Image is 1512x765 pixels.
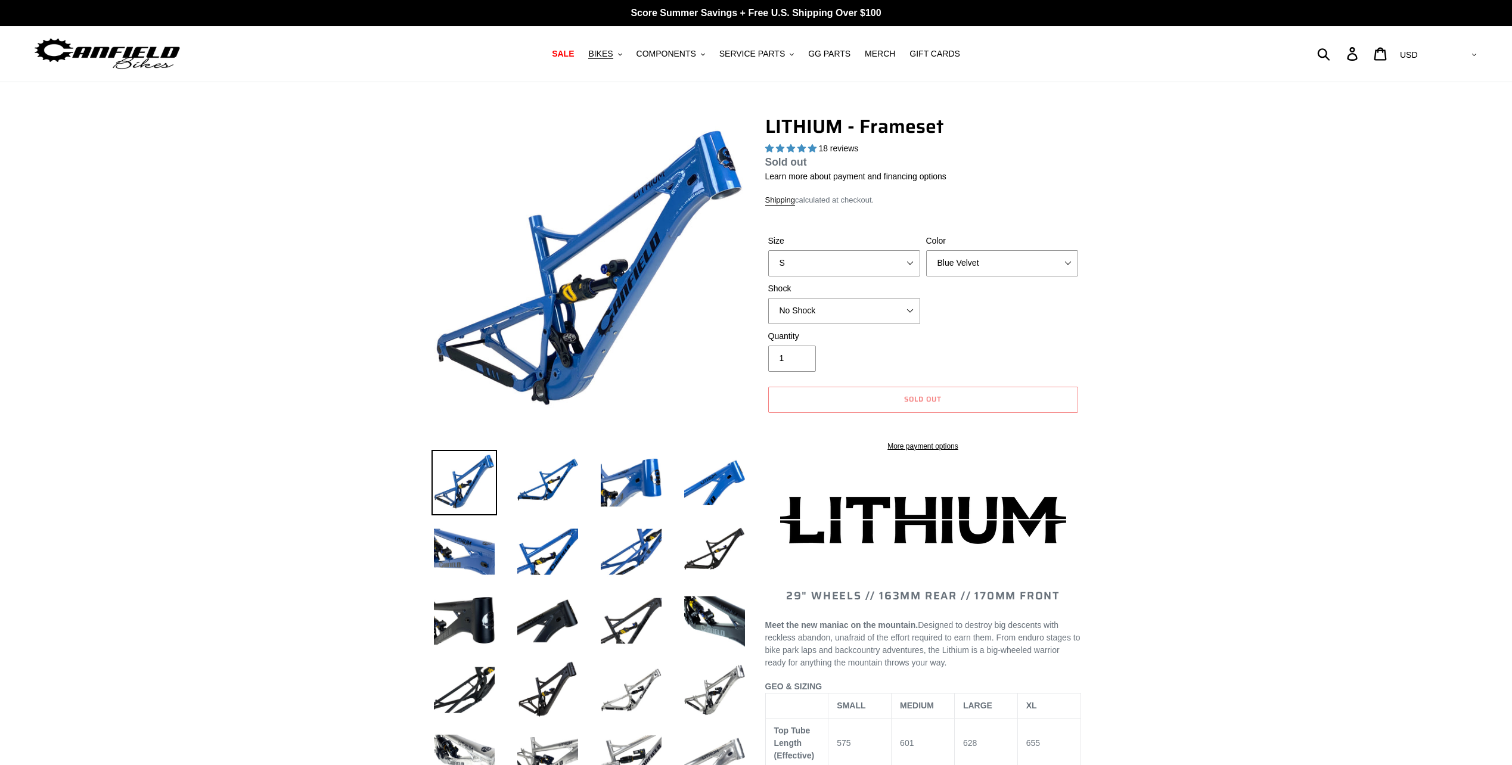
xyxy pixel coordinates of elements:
img: Load image into Gallery viewer, LITHIUM - Frameset [515,450,580,515]
a: MERCH [859,46,901,62]
label: Quantity [768,330,920,343]
img: Canfield Bikes [33,35,182,73]
span: MEDIUM [900,701,934,710]
button: COMPONENTS [631,46,711,62]
span: GIFT CARDS [909,49,960,59]
span: . [944,658,946,667]
a: GG PARTS [802,46,856,62]
img: Load image into Gallery viewer, LITHIUM - Frameset [431,519,497,584]
a: GIFT CARDS [904,46,966,62]
span: COMPONENTS [637,49,696,59]
img: Load image into Gallery viewer, LITHIUM - Frameset [682,450,747,515]
span: Top Tube Length (Effective) [774,726,815,760]
img: Load image into Gallery viewer, LITHIUM - Frameset [515,657,580,723]
span: From enduro stages to bike park laps and backcountry adventures, the Lithium is a big-wheeled war... [765,633,1081,667]
span: 18 reviews [818,144,858,153]
a: SALE [546,46,580,62]
img: Load image into Gallery viewer, LITHIUM - Frameset [682,519,747,584]
span: MERCH [865,49,895,59]
span: 29" WHEELS // 163mm REAR // 170mm FRONT [786,587,1060,604]
div: calculated at checkout. [765,194,1081,206]
img: Load image into Gallery viewer, LITHIUM - Frameset [431,657,497,723]
span: XL [1026,701,1037,710]
span: SALE [552,49,574,59]
span: SERVICE PARTS [719,49,785,59]
label: Size [768,235,920,247]
img: Load image into Gallery viewer, LITHIUM - Frameset [515,519,580,584]
img: Load image into Gallery viewer, LITHIUM - Frameset [598,450,664,515]
span: Designed to destroy big descents with reckless abandon, unafraid of the effort required to earn t... [765,620,1081,667]
img: Load image into Gallery viewer, LITHIUM - Frameset [682,657,747,723]
label: Shock [768,282,920,295]
span: Sold out [904,393,942,405]
input: Search [1324,41,1354,67]
img: Load image into Gallery viewer, LITHIUM - Frameset [682,588,747,654]
a: More payment options [768,441,1078,452]
span: BIKES [588,49,613,59]
button: SERVICE PARTS [713,46,800,62]
img: Load image into Gallery viewer, LITHIUM - Frameset [431,450,497,515]
button: BIKES [582,46,628,62]
label: Color [926,235,1078,247]
span: GG PARTS [808,49,850,59]
img: Load image into Gallery viewer, LITHIUM - Frameset [598,519,664,584]
b: Meet the new maniac on the mountain. [765,620,918,630]
span: 5.00 stars [765,144,819,153]
a: Learn more about payment and financing options [765,172,946,181]
a: Shipping [765,195,796,206]
img: Load image into Gallery viewer, LITHIUM - Frameset [431,588,497,654]
span: Sold out [765,156,807,168]
img: Load image into Gallery viewer, LITHIUM - Frameset [598,657,664,723]
span: SMALL [837,701,865,710]
span: LARGE [963,701,992,710]
img: Lithium-Logo_480x480.png [780,496,1066,544]
img: Load image into Gallery viewer, LITHIUM - Frameset [598,588,664,654]
button: Sold out [768,387,1078,413]
img: Load image into Gallery viewer, LITHIUM - Frameset [515,588,580,654]
h1: LITHIUM - Frameset [765,115,1081,138]
span: GEO & SIZING [765,682,822,691]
